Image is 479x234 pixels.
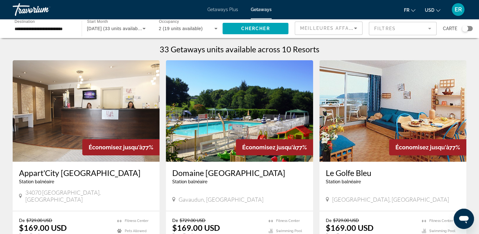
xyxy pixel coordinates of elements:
a: Getaways [251,7,272,12]
a: Getaways Plus [207,7,238,12]
img: RH23O01X.jpg [13,60,160,162]
span: De [19,218,25,223]
a: Travorium [13,1,76,18]
span: Occupancy [159,20,179,24]
span: $729.00 USD [180,218,205,223]
span: Chercher [241,26,270,31]
mat-select: Sort by [300,24,357,32]
span: Destination [15,19,35,23]
span: De [172,218,178,223]
span: Gavaudun, [GEOGRAPHIC_DATA] [179,196,263,203]
span: ER [455,6,462,13]
button: Filter [369,22,437,36]
span: Économisez jusqu'à [395,144,449,151]
span: Station balnéaire [326,179,361,184]
img: 4195O04X.jpg [166,60,313,162]
span: Fitness Center [429,219,453,223]
span: Swimming Pool [429,229,455,233]
button: User Menu [450,3,466,16]
div: 77% [236,139,313,155]
div: 77% [82,139,160,155]
span: Station balnéaire [19,179,54,184]
button: Change language [404,5,415,15]
span: 34070 [GEOGRAPHIC_DATA], [GEOGRAPHIC_DATA] [25,189,154,203]
span: [GEOGRAPHIC_DATA], [GEOGRAPHIC_DATA] [332,196,449,203]
a: Appart'City [GEOGRAPHIC_DATA] [19,168,153,178]
p: $169.00 USD [172,223,220,232]
a: Le Golfe Bleu [326,168,460,178]
span: Fitness Center [125,219,148,223]
span: Start Month [87,20,108,24]
span: Swimming Pool [276,229,302,233]
span: fr [404,8,409,13]
span: $729.00 USD [26,218,52,223]
span: [DATE] (33 units available) [87,26,143,31]
span: Économisez jusqu'à [242,144,296,151]
span: Station balnéaire [172,179,207,184]
button: Chercher [223,23,288,34]
div: 77% [389,139,466,155]
span: 2 (19 units available) [159,26,203,31]
img: 0883I01L.jpg [319,60,466,162]
p: $169.00 USD [326,223,374,232]
button: Change currency [425,5,440,15]
span: Meilleures affaires [300,26,361,31]
span: Fitness Center [276,219,300,223]
iframe: Bouton de lancement de la fenêtre de messagerie [454,209,474,229]
span: Pets Allowed [125,229,147,233]
span: De [326,218,331,223]
span: Carte [443,24,457,33]
p: $169.00 USD [19,223,67,232]
span: $729.00 USD [333,218,359,223]
span: Économisez jusqu'à [89,144,142,151]
h1: 33 Getaways units available across 10 Resorts [160,44,319,54]
span: USD [425,8,434,13]
a: Domaine [GEOGRAPHIC_DATA] [172,168,306,178]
